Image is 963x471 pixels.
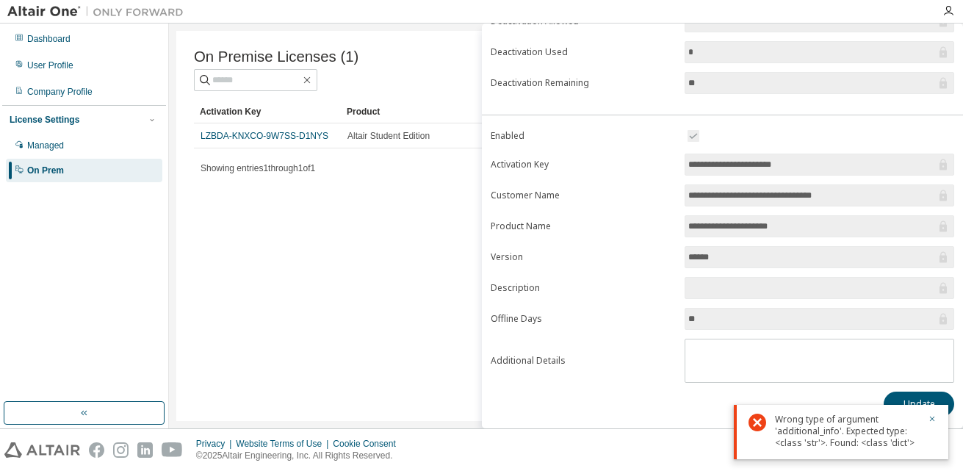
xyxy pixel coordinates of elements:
label: Offline Days [491,313,677,325]
label: Activation Key [491,159,677,170]
span: On Premise Licenses (1) [194,48,358,65]
div: User Profile [27,60,73,71]
div: Wrong type of argument 'additional_info'. Expected type: <class 'str'>. Found: <class 'dict'> [775,414,919,449]
label: Additional Details [491,355,677,367]
label: Customer Name [491,190,677,201]
img: facebook.svg [89,442,104,458]
img: altair_logo.svg [4,442,80,458]
div: Managed [27,140,64,151]
label: Enabled [491,130,677,142]
img: linkedin.svg [137,442,153,458]
img: youtube.svg [162,442,183,458]
label: Product Name [491,220,677,232]
label: Description [491,282,677,294]
img: Altair One [7,4,191,19]
div: Dashboard [27,33,71,45]
a: LZBDA-KNXCO-9W7SS-D1NYS [201,131,328,141]
span: Altair Student Edition [347,130,430,142]
span: Showing entries 1 through 1 of 1 [201,163,315,173]
label: Deactivation Remaining [491,77,677,89]
div: Product [347,100,482,123]
div: License Settings [10,114,79,126]
label: Version [491,251,677,263]
div: Company Profile [27,86,93,98]
div: Cookie Consent [333,438,404,450]
div: Activation Key [200,100,335,123]
div: Privacy [196,438,236,450]
div: On Prem [27,165,64,176]
img: instagram.svg [113,442,129,458]
div: Website Terms of Use [236,438,333,450]
label: Deactivation Used [491,46,677,58]
p: © 2025 Altair Engineering, Inc. All Rights Reserved. [196,450,405,462]
button: Update [884,392,954,417]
